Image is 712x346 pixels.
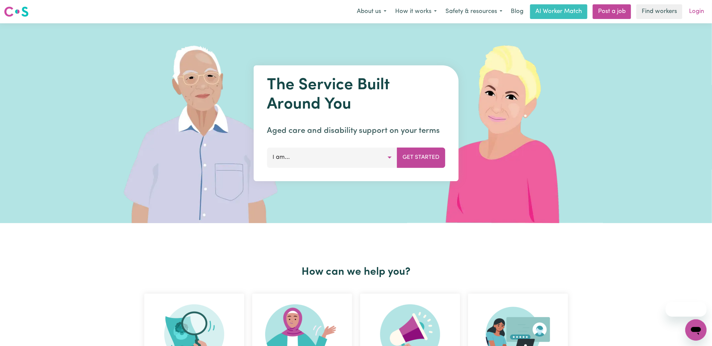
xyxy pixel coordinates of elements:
button: About us [353,5,391,19]
a: Blog [507,4,527,19]
button: I am... [267,148,397,168]
a: Post a job [593,4,631,19]
button: Get Started [397,148,445,168]
h2: How can we help you? [140,266,572,278]
button: How it works [391,5,441,19]
a: Careseekers logo [4,4,29,19]
a: Find workers [636,4,682,19]
a: Login [685,4,708,19]
a: AI Worker Match [530,4,587,19]
h1: The Service Built Around You [267,76,445,114]
p: Aged care and disability support on your terms [267,125,445,137]
iframe: Button to launch messaging window [685,319,707,341]
button: Safety & resources [441,5,507,19]
img: Careseekers logo [4,6,29,18]
iframe: Message from company [666,302,707,317]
